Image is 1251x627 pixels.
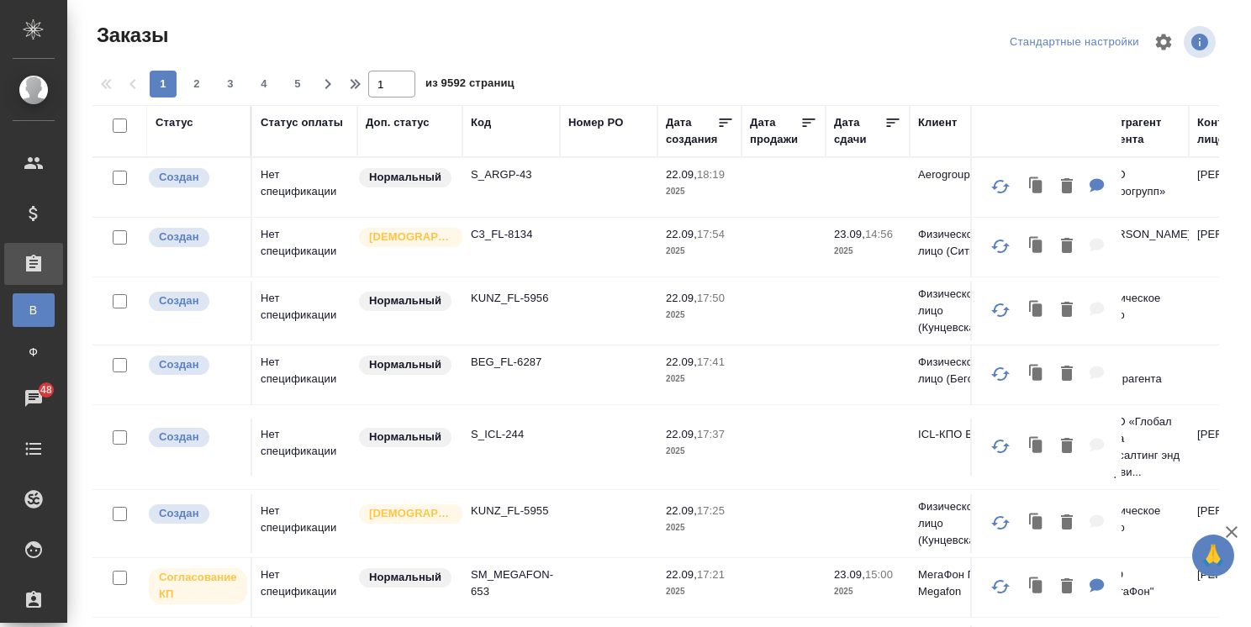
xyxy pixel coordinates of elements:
[918,354,999,387] p: Физическое лицо (Беговая)
[1053,570,1081,604] button: Удалить
[21,344,46,361] span: Ф
[666,443,733,460] p: 2025
[357,166,454,189] div: Статус по умолчанию для стандартных заказов
[1199,538,1227,573] span: 🙏
[697,428,725,440] p: 17:37
[425,73,515,97] span: из 9592 страниц
[13,335,55,369] a: Ф
[697,504,725,517] p: 17:25
[666,168,697,181] p: 22.09,
[980,503,1021,543] button: Обновить
[666,228,697,240] p: 22.09,
[1100,114,1180,148] div: Контрагент клиента
[918,566,999,600] p: МегаФон ПАО / Megafon
[357,503,454,525] div: Выставляется автоматически для первых 3 заказов нового контактного лица. Особое внимание
[980,290,1021,330] button: Обновить
[13,293,55,327] a: В
[159,229,199,245] p: Создан
[918,114,957,131] div: Клиент
[666,243,733,260] p: 2025
[217,71,244,97] button: 3
[471,290,552,307] p: KUNZ_FL-5956
[834,568,865,581] p: 23.09,
[666,307,733,324] p: 2025
[1100,290,1180,324] p: Физическое лицо
[357,290,454,313] div: Статус по умолчанию для стандартных заказов
[697,228,725,240] p: 17:54
[92,22,168,49] span: Заказы
[369,169,441,186] p: Нормальный
[159,505,199,522] p: Создан
[471,166,552,183] p: S_ARGP-43
[666,356,697,368] p: 22.09,
[666,428,697,440] p: 22.09,
[471,566,552,600] p: SM_MEGAFON-653
[834,583,901,600] p: 2025
[21,302,46,319] span: В
[1143,22,1184,62] span: Настроить таблицу
[357,226,454,249] div: Выставляется автоматически для первых 3 заказов нового контактного лица. Особое внимание
[1021,506,1053,540] button: Клонировать
[284,76,311,92] span: 5
[471,114,491,131] div: Код
[252,558,357,617] td: Нет спецификации
[183,76,210,92] span: 2
[918,286,999,336] p: Физическое лицо (Кунцевская)
[918,166,999,183] p: Aerogroup
[697,356,725,368] p: 17:41
[147,426,242,449] div: Выставляется автоматически при создании заказа
[159,569,237,603] p: Согласование КП
[666,292,697,304] p: 22.09,
[666,183,733,200] p: 2025
[697,568,725,581] p: 17:21
[1100,566,1180,600] p: ПАО "МегаФон"
[1006,29,1143,55] div: split button
[252,345,357,404] td: Нет спецификации
[1053,170,1081,204] button: Удалить
[568,114,623,131] div: Номер PO
[183,71,210,97] button: 2
[666,568,697,581] p: 22.09,
[1021,357,1053,392] button: Клонировать
[147,166,242,189] div: Выставляется автоматически при создании заказа
[918,226,999,260] p: Физическое лицо (Сити3)
[357,426,454,449] div: Статус по умолчанию для стандартных заказов
[1100,414,1180,481] p: ООО «Глобал Дата Консалтинг энд Серви...
[750,114,800,148] div: Дата продажи
[471,426,552,443] p: S_ICL-244
[1053,293,1081,328] button: Удалить
[865,568,893,581] p: 15:00
[1100,354,1180,387] p: Без контрагента
[1053,229,1081,264] button: Удалить
[261,114,343,131] div: Статус оплаты
[666,114,717,148] div: Дата создания
[366,114,430,131] div: Доп. статус
[251,76,277,92] span: 4
[284,71,311,97] button: 5
[980,354,1021,394] button: Обновить
[834,114,884,148] div: Дата сдачи
[697,168,725,181] p: 18:19
[980,166,1021,207] button: Обновить
[357,354,454,377] div: Статус по умолчанию для стандартных заказов
[1021,570,1053,604] button: Клонировать
[147,226,242,249] div: Выставляется автоматически при создании заказа
[252,418,357,477] td: Нет спецификации
[918,498,999,549] p: Физическое лицо (Кунцевская)
[980,566,1021,607] button: Обновить
[1021,229,1053,264] button: Клонировать
[369,429,441,445] p: Нормальный
[865,228,893,240] p: 14:56
[4,377,63,419] a: 48
[918,426,999,443] p: ICL-КПО ВС
[471,503,552,519] p: KUNZ_FL-5955
[666,371,733,387] p: 2025
[369,505,453,522] p: [DEMOGRAPHIC_DATA]
[1100,503,1180,536] p: Физическое лицо
[156,114,193,131] div: Статус
[1100,166,1180,200] p: ООО «Аэрогрупп»
[980,426,1021,466] button: Обновить
[666,519,733,536] p: 2025
[980,226,1021,266] button: Обновить
[1192,535,1234,577] button: 🙏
